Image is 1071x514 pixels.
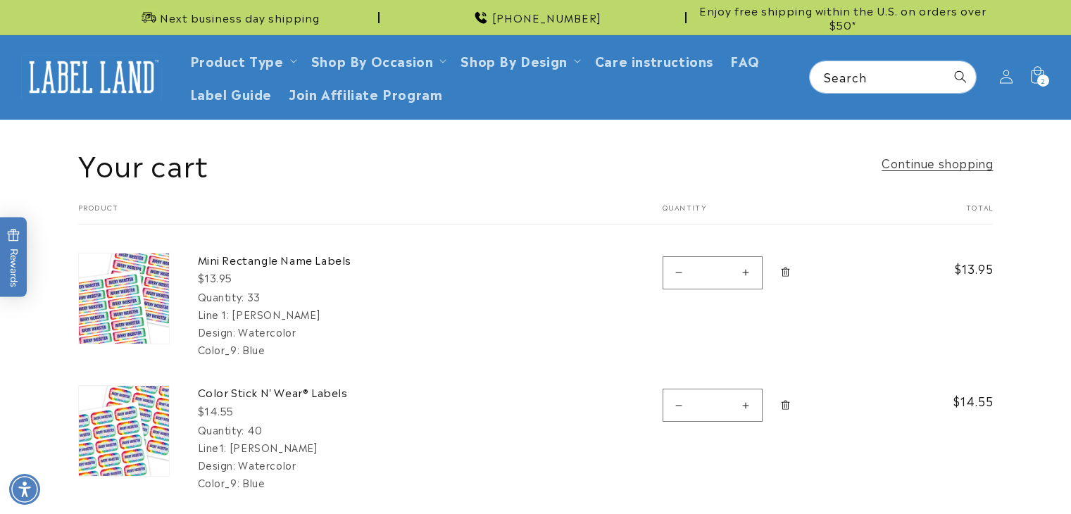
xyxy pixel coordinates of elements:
[198,475,240,489] dt: Color_9:
[79,386,169,476] img: Color Stick N' Wear® Labels - Label Land
[79,253,169,344] img: Mini Rectangle Name Labels - Label Land
[190,51,284,70] a: Product Type
[78,357,170,490] a: cart
[730,52,760,68] span: FAQ
[452,44,586,77] summary: Shop By Design
[303,44,453,77] summary: Shop By Occasion
[773,253,798,292] a: Remove Mini Rectangle Name Labels - 33
[280,77,451,110] a: Join Affiliate Program
[238,325,296,339] dd: Watercolor
[198,385,409,399] a: Color Stick N' Wear® Labels
[627,203,889,225] th: Quantity
[160,11,320,25] span: Next business day shipping
[692,4,994,31] span: Enjoy free shipping within the U.S. on orders over $50*
[21,55,162,99] img: Label Land
[695,256,730,289] input: Quantity for Mini Rectangle Name Labels
[198,307,230,321] dt: Line 1:
[695,389,730,422] input: Quantity for Color Stick N&#39; Wear® Labels
[917,392,993,409] span: $14.55
[78,225,170,358] a: cart
[78,145,208,182] h1: Your cart
[242,342,265,356] dd: Blue
[931,453,1057,500] iframe: Gorgias live chat messenger
[198,289,244,303] dt: Quantity:
[16,50,168,104] a: Label Land
[198,458,236,472] dt: Design:
[9,474,40,505] div: Accessibility Menu
[247,289,261,303] dd: 33
[198,325,236,339] dt: Design:
[198,253,409,267] a: Mini Rectangle Name Labels
[722,44,768,77] a: FAQ
[198,342,240,356] dt: Color_9:
[182,44,303,77] summary: Product Type
[461,51,567,70] a: Shop By Design
[242,475,265,489] dd: Blue
[190,85,273,101] span: Label Guide
[773,385,798,425] a: Remove Color Stick N&#39; Wear® Labels - 40
[238,458,296,472] dd: Watercolor
[7,229,20,287] span: Rewards
[945,61,976,92] button: Search
[289,85,442,101] span: Join Affiliate Program
[917,260,993,277] span: $13.95
[247,422,263,437] dd: 40
[198,440,227,454] dt: Line1:
[1041,75,1046,87] span: 2
[595,52,713,68] span: Care instructions
[587,44,722,77] a: Care instructions
[492,11,601,25] span: [PHONE_NUMBER]
[198,403,409,418] div: $14.55
[78,203,627,225] th: Product
[232,307,320,321] dd: [PERSON_NAME]
[182,77,281,110] a: Label Guide
[889,203,993,225] th: Total
[198,422,244,437] dt: Quantity:
[882,153,993,173] a: Continue shopping
[198,270,409,285] div: $13.95
[311,52,434,68] span: Shop By Occasion
[230,440,318,454] dd: [PERSON_NAME]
